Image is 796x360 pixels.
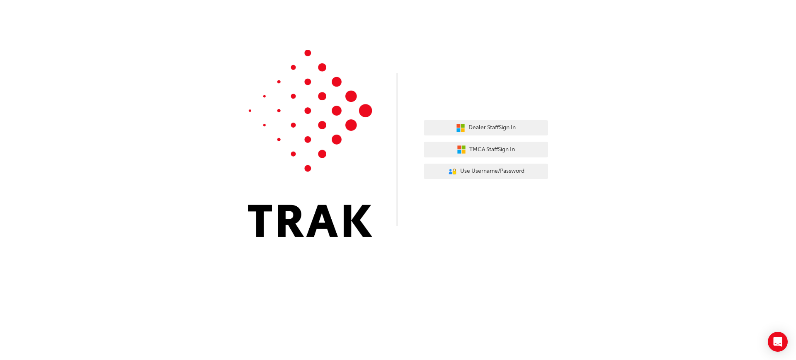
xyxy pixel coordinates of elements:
button: Dealer StaffSign In [424,120,548,136]
img: Trak [248,50,372,237]
span: Use Username/Password [460,167,524,176]
span: Dealer Staff Sign In [468,123,516,133]
div: Open Intercom Messenger [768,332,788,352]
span: TMCA Staff Sign In [469,145,515,155]
button: TMCA StaffSign In [424,142,548,157]
button: Use Username/Password [424,164,548,179]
